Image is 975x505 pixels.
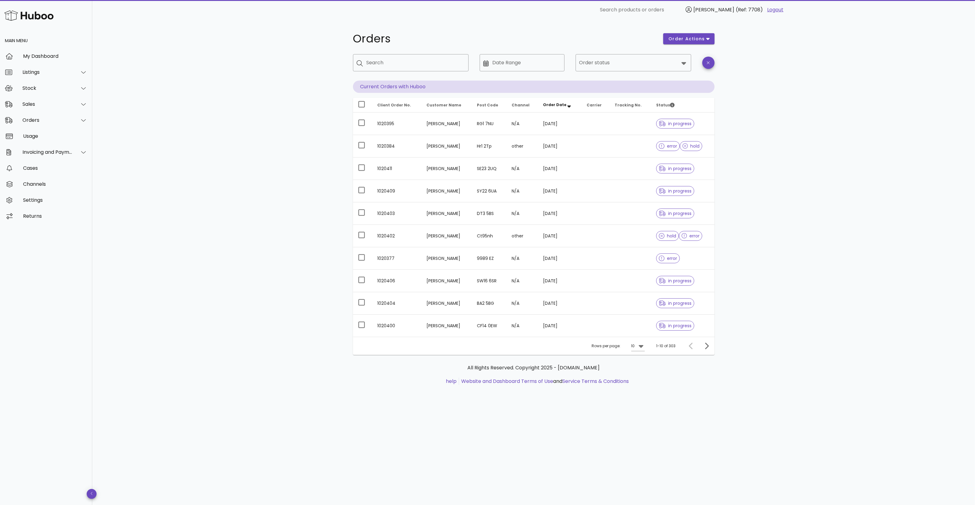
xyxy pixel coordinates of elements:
td: [PERSON_NAME] [422,292,472,315]
div: Orders [22,117,73,123]
td: [PERSON_NAME] [422,135,472,157]
span: Post Code [477,102,498,108]
p: Current Orders with Huboo [353,81,715,93]
span: error [682,234,700,238]
li: and [459,378,629,385]
div: Cases [23,165,87,171]
span: Tracking No. [615,102,642,108]
td: N/A [507,270,538,292]
td: 1020403 [373,202,422,225]
td: 1020402 [373,225,422,247]
td: 1020395 [373,113,422,135]
td: SY22 6UA [472,180,507,202]
p: All Rights Reserved. Copyright 2025 - [DOMAIN_NAME] [358,364,710,372]
span: Channel [512,102,530,108]
span: hold [683,144,700,148]
td: [DATE] [538,247,582,270]
th: Order Date: Sorted descending. Activate to remove sorting. [538,98,582,113]
td: 1020404 [373,292,422,315]
h1: Orders [353,33,656,44]
button: order actions [663,33,714,44]
td: [DATE] [538,180,582,202]
td: BA2 5BG [472,292,507,315]
div: Order status [576,54,691,71]
div: My Dashboard [23,53,87,59]
th: Tracking No. [610,98,651,113]
div: Stock [22,85,73,91]
div: Channels [23,181,87,187]
td: [PERSON_NAME] [422,157,472,180]
td: other [507,225,538,247]
td: [DATE] [538,225,582,247]
td: 9989 EZ [472,247,507,270]
div: Sales [22,101,73,107]
td: Ct95nh [472,225,507,247]
td: 1020409 [373,180,422,202]
div: 10 [631,343,635,349]
td: [DATE] [538,270,582,292]
span: in progress [659,121,692,126]
a: help [446,378,457,385]
td: N/A [507,202,538,225]
td: RG1 7NU [472,113,507,135]
span: Carrier [587,102,602,108]
td: 1020377 [373,247,422,270]
div: Rows per page: [592,337,645,355]
td: N/A [507,113,538,135]
th: Channel [507,98,538,113]
div: Invoicing and Payments [22,149,73,155]
div: 1-10 of 303 [656,343,676,349]
td: [PERSON_NAME] [422,202,472,225]
span: Status [656,102,675,108]
div: Listings [22,69,73,75]
td: N/A [507,315,538,337]
td: SW16 6SR [472,270,507,292]
td: [DATE] [538,292,582,315]
div: 10Rows per page: [631,341,645,351]
th: Customer Name [422,98,472,113]
span: error [659,144,677,148]
a: Logout [767,6,783,14]
a: Service Terms & Conditions [562,378,629,385]
td: 1020384 [373,135,422,157]
td: CF14 0EW [472,315,507,337]
td: N/A [507,292,538,315]
span: [PERSON_NAME] [693,6,734,13]
td: [PERSON_NAME] [422,225,472,247]
span: in progress [659,279,692,283]
td: Hr1 2Tp [472,135,507,157]
td: N/A [507,247,538,270]
td: SE23 2UQ [472,157,507,180]
span: Client Order No. [378,102,411,108]
td: [DATE] [538,135,582,157]
td: [PERSON_NAME] [422,180,472,202]
td: [PERSON_NAME] [422,270,472,292]
td: [PERSON_NAME] [422,247,472,270]
td: [DATE] [538,157,582,180]
th: Post Code [472,98,507,113]
td: 1020411 [373,157,422,180]
th: Status [651,98,714,113]
span: in progress [659,189,692,193]
span: hold [659,234,676,238]
td: [DATE] [538,113,582,135]
td: 1020400 [373,315,422,337]
span: order actions [668,36,705,42]
span: Order Date [543,102,566,107]
td: [DATE] [538,202,582,225]
td: N/A [507,157,538,180]
td: other [507,135,538,157]
div: Returns [23,213,87,219]
span: in progress [659,324,692,328]
img: Huboo Logo [4,9,54,22]
div: Usage [23,133,87,139]
td: 1020406 [373,270,422,292]
div: Settings [23,197,87,203]
button: Next page [701,340,712,352]
span: error [659,256,677,260]
span: in progress [659,211,692,216]
th: Carrier [582,98,610,113]
th: Client Order No. [373,98,422,113]
td: [PERSON_NAME] [422,113,472,135]
span: in progress [659,166,692,171]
